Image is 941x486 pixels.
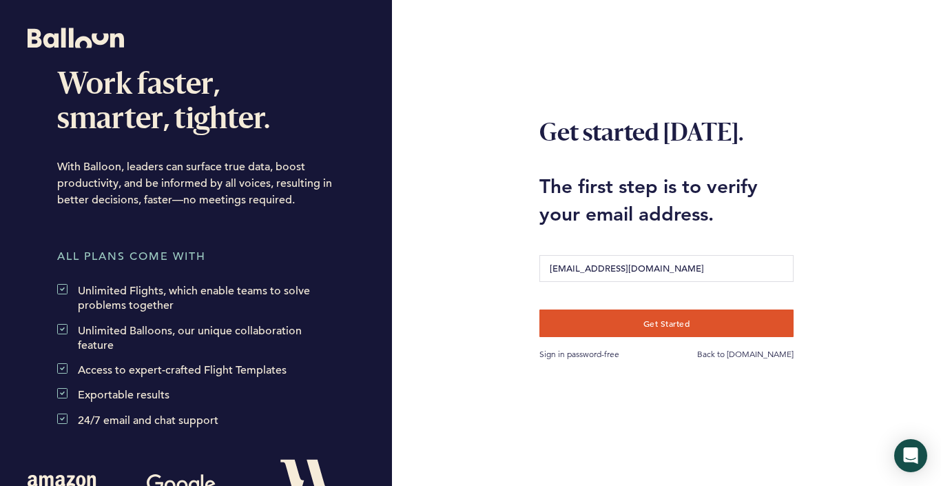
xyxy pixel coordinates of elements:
h1: Work faster, smarter, tighter. [57,69,335,138]
a: Sign in password-free [539,349,619,359]
h3: Exportable results [57,388,335,403]
div: Open Intercom Messenger [894,439,927,472]
button: Get Started [539,310,793,337]
span: Get Started [643,318,690,329]
h5: All plans come with [57,250,335,263]
input: Business Email Address [539,255,793,282]
h3: Access to expert-crafted Flight Templates [57,363,335,378]
h3: Unlimited Balloons, our unique collaboration feature [57,324,335,354]
a: Back to [DOMAIN_NAME] [697,349,794,359]
h2: The first step is to verify your email address. [539,172,793,227]
h3: 24/7 email and chat support [57,414,335,428]
h1: Get started [DATE]. [539,117,793,152]
h3: Unlimited Flights, which enable teams to solve problems together [57,284,335,314]
h4: With Balloon, leaders can surface true data, boost productivity, and be informed by all voices, r... [57,159,335,208]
